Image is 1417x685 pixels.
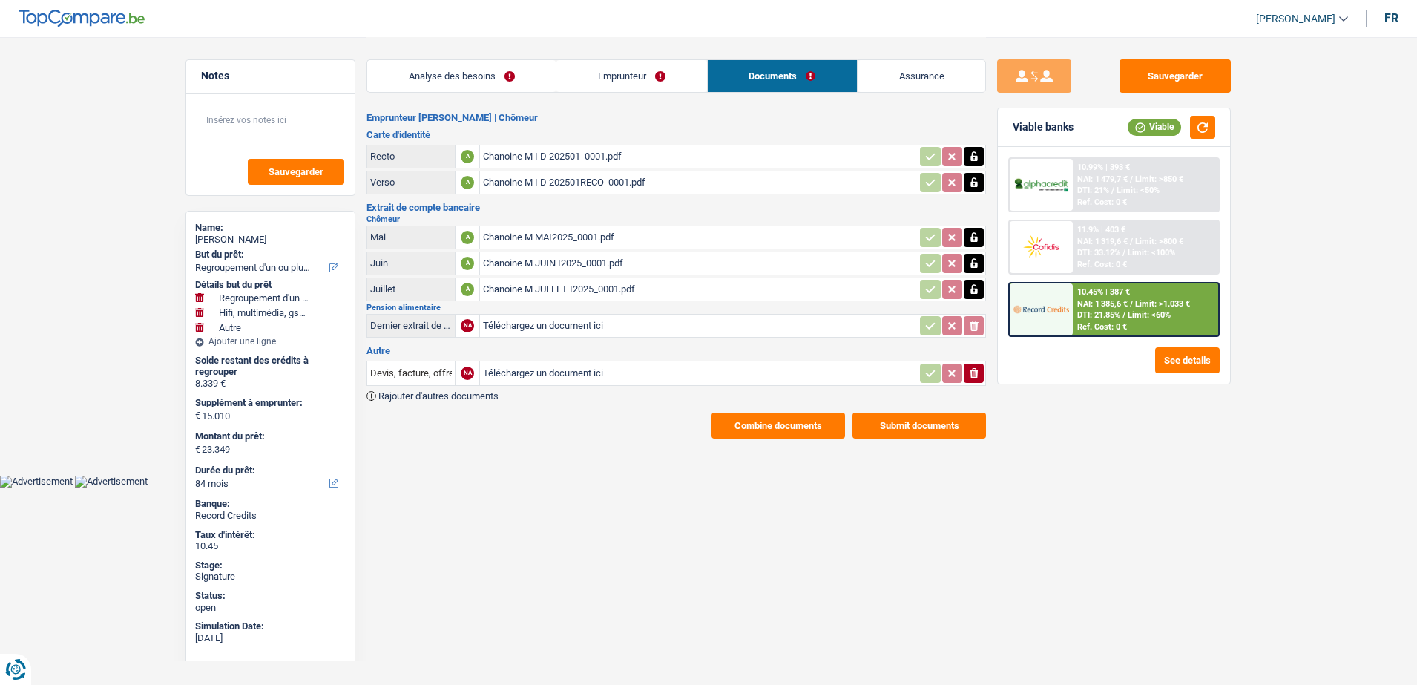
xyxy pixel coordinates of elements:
[1130,237,1133,246] span: /
[195,465,343,476] label: Durée du prêt:
[1122,248,1125,258] span: /
[1120,59,1231,93] button: Sauvegarder
[366,391,499,401] button: Rajouter d'autres documents
[195,222,346,234] div: Name:
[1244,7,1348,31] a: [PERSON_NAME]
[1077,237,1128,246] span: NAI: 1 319,6 €
[195,498,346,510] div: Banque:
[1077,186,1109,195] span: DTI: 21%
[370,232,452,243] div: Mai
[195,529,346,541] div: Taux d'intérêt:
[461,367,474,380] div: NA
[370,320,452,331] div: Dernier extrait de compte pour la pension alimentaire
[195,560,346,571] div: Stage:
[195,336,346,347] div: Ajouter une ligne
[1077,310,1120,320] span: DTI: 21.85%
[195,620,346,632] div: Simulation Date:
[370,283,452,295] div: Juillet
[852,413,986,439] button: Submit documents
[195,632,346,644] div: [DATE]
[711,413,845,439] button: Combine documents
[248,159,344,185] button: Sauvegarder
[195,602,346,614] div: open
[195,430,343,442] label: Montant du prêt:
[370,151,452,162] div: Recto
[366,304,986,312] h2: Pension alimentaire
[1130,174,1133,184] span: /
[1077,163,1130,172] div: 10.99% | 393 €
[195,378,346,390] div: 8.339 €
[370,258,452,269] div: Juin
[483,226,915,249] div: Chanoine M MAI2025_0001.pdf
[1013,177,1068,194] img: AlphaCredit
[195,249,343,260] label: But du prêt:
[461,283,474,296] div: A
[1077,174,1128,184] span: NAI: 1 479,7 €
[366,112,986,124] h2: Emprunteur [PERSON_NAME] | Chômeur
[1077,225,1125,235] div: 11.9% | 403 €
[195,571,346,583] div: Signature
[1077,299,1128,309] span: NAI: 1 385,6 €
[19,10,145,27] img: TopCompare Logo
[367,60,556,92] a: Analyse des besoins
[1013,295,1068,323] img: Record Credits
[483,145,915,168] div: Chanoine M I D 202501_0001.pdf
[1077,287,1130,297] div: 10.45% | 387 €
[195,510,346,522] div: Record Credits
[195,444,200,456] span: €
[370,177,452,188] div: Verso
[195,410,200,422] span: €
[1077,260,1127,269] div: Ref. Cost: 0 €
[366,203,986,212] h3: Extrait de compte bancaire
[461,319,474,332] div: NA
[1013,233,1068,260] img: Cofidis
[378,391,499,401] span: Rajouter d'autres documents
[1122,310,1125,320] span: /
[556,60,706,92] a: Emprunteur
[269,167,323,177] span: Sauvegarder
[1256,13,1335,25] span: [PERSON_NAME]
[195,355,346,378] div: Solde restant des crédits à regrouper
[483,252,915,275] div: Chanoine M JUIN I2025_0001.pdf
[201,70,340,82] h5: Notes
[858,60,985,92] a: Assurance
[1130,299,1133,309] span: /
[1128,310,1171,320] span: Limit: <60%
[1155,347,1220,373] button: See details
[366,215,986,223] h2: Chômeur
[1117,186,1160,195] span: Limit: <50%
[483,278,915,301] div: Chanoine M JULLET I2025_0001.pdf
[1128,119,1181,135] div: Viable
[1135,174,1183,184] span: Limit: >850 €
[366,346,986,355] h3: Autre
[1384,11,1398,25] div: fr
[1135,237,1183,246] span: Limit: >800 €
[1128,248,1175,258] span: Limit: <100%
[1135,299,1190,309] span: Limit: >1.033 €
[1013,121,1074,134] div: Viable banks
[461,257,474,270] div: A
[195,397,343,409] label: Supplément à emprunter:
[75,476,148,488] img: Advertisement
[461,176,474,189] div: A
[483,171,915,194] div: Chanoine M I D 202501RECO_0001.pdf
[1077,197,1127,207] div: Ref. Cost: 0 €
[461,231,474,244] div: A
[708,60,857,92] a: Documents
[195,279,346,291] div: Détails but du prêt
[195,590,346,602] div: Status:
[461,150,474,163] div: A
[1077,248,1120,258] span: DTI: 33.12%
[195,234,346,246] div: [PERSON_NAME]
[195,540,346,552] div: 10.45
[1077,322,1127,332] div: Ref. Cost: 0 €
[1111,186,1114,195] span: /
[366,130,986,140] h3: Carte d'identité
